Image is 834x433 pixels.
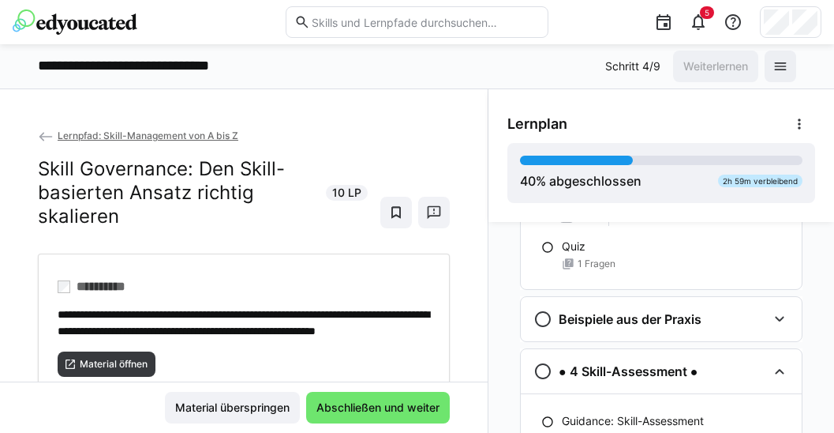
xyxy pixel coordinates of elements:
span: 5 [705,8,709,17]
span: 1 Fragen [578,258,615,270]
span: Lernpfad: Skill-Management von A bis Z [58,130,238,141]
h3: Beispiele aus der Praxis [559,311,701,327]
button: Material überspringen [165,392,300,424]
button: Abschließen und weiter [306,392,450,424]
span: 40 [520,173,536,189]
div: 2h 59m verbleibend [718,175,802,187]
span: Material überspringen [173,400,292,416]
span: Weiterlernen [681,58,750,74]
a: Lernpfad: Skill-Management von A bis Z [38,130,238,141]
input: Skills und Lernpfade durchsuchen… [310,15,539,29]
p: Quiz [562,239,585,254]
span: Lernplan [507,115,567,133]
button: Weiterlernen [673,51,758,82]
div: % abgeschlossen [520,171,641,190]
h2: Skill Governance: Den Skill-basierten Ansatz richtig skalieren [38,157,316,228]
button: Material öffnen [58,352,155,377]
h3: ● 4 Skill-Assessment ● [559,363,697,379]
span: Abschließen und weiter [314,400,442,416]
p: Schritt 4/9 [605,58,660,74]
span: Material öffnen [78,358,149,371]
p: Guidance: Skill-Assessment [562,413,704,429]
span: 10 LP [332,185,361,201]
